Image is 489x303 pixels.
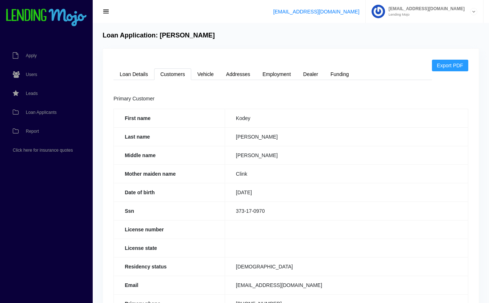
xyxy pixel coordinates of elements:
th: Email [114,276,225,294]
small: Lending Mojo [385,13,465,16]
a: Funding [324,68,355,80]
span: Apply [26,53,37,58]
td: [DEMOGRAPHIC_DATA] [225,257,468,276]
td: [PERSON_NAME] [225,146,468,164]
td: Clink [225,164,468,183]
span: Click here for insurance quotes [13,148,73,152]
span: Leads [26,91,38,96]
th: Ssn [114,202,225,220]
a: Export PDF [432,60,468,71]
th: Date of birth [114,183,225,202]
span: Loan Applicants [26,110,57,115]
span: [EMAIL_ADDRESS][DOMAIN_NAME] [385,7,465,11]
td: Kodey [225,109,468,127]
td: [DATE] [225,183,468,202]
img: Profile image [372,5,385,18]
a: [EMAIL_ADDRESS][DOMAIN_NAME] [273,9,359,15]
a: Dealer [297,68,324,80]
th: Mother maiden name [114,164,225,183]
a: Employment [256,68,297,80]
td: [EMAIL_ADDRESS][DOMAIN_NAME] [225,276,468,294]
a: Vehicle [191,68,220,80]
th: License number [114,220,225,239]
h4: Loan Application: [PERSON_NAME] [103,32,215,40]
span: Report [26,129,39,133]
th: Middle name [114,146,225,164]
th: Residency status [114,257,225,276]
td: 373-17-0970 [225,202,468,220]
a: Loan Details [113,68,154,80]
th: First name [114,109,225,127]
th: Last name [114,127,225,146]
td: [PERSON_NAME] [225,127,468,146]
a: Addresses [220,68,256,80]
div: Primary Customer [113,95,468,103]
a: Customers [154,68,191,80]
span: Users [26,72,37,77]
th: License state [114,239,225,257]
img: logo-small.png [5,9,87,27]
